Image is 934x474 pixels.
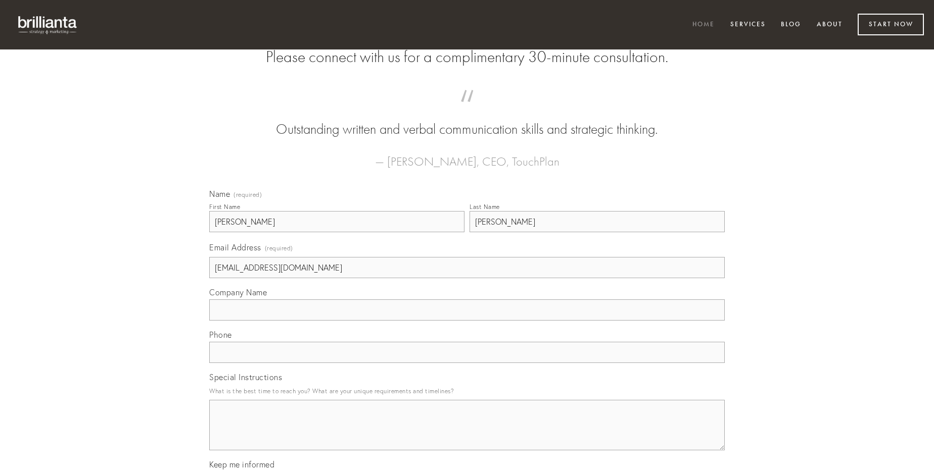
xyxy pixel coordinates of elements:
[209,330,232,340] span: Phone
[858,14,924,35] a: Start Now
[724,17,772,33] a: Services
[209,372,282,382] span: Special Instructions
[209,287,267,297] span: Company Name
[209,242,261,252] span: Email Address
[225,100,709,120] span: “
[225,139,709,172] figcaption: — [PERSON_NAME], CEO, TouchPlan
[209,189,230,199] span: Name
[209,459,274,469] span: Keep me informed
[774,17,808,33] a: Blog
[686,17,721,33] a: Home
[810,17,849,33] a: About
[225,100,709,139] blockquote: Outstanding written and verbal communication skills and strategic thinking.
[209,47,725,67] h2: Please connect with us for a complimentary 30-minute consultation.
[209,384,725,398] p: What is the best time to reach you? What are your unique requirements and timelines?
[233,192,262,198] span: (required)
[265,241,293,255] span: (required)
[209,203,240,210] div: First Name
[10,10,86,39] img: brillianta - research, strategy, marketing
[470,203,500,210] div: Last Name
